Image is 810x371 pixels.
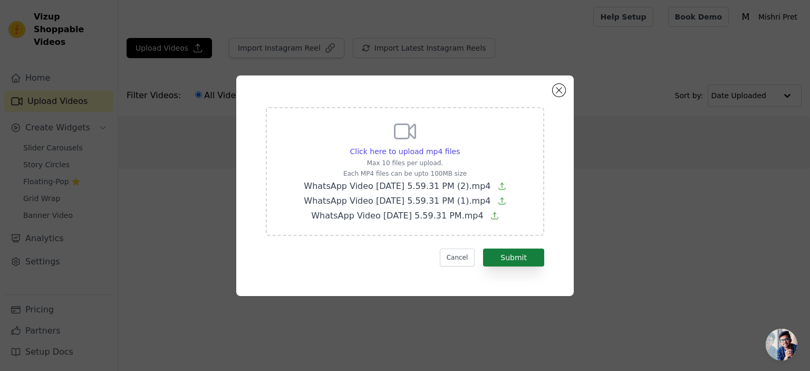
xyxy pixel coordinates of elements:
[766,329,797,360] a: Open chat
[311,211,483,221] span: WhatsApp Video [DATE] 5.59.31 PM.mp4
[304,169,506,178] p: Each MP4 files can be upto 100MB size
[483,249,544,267] button: Submit
[304,196,490,206] span: WhatsApp Video [DATE] 5.59.31 PM (1).mp4
[304,181,490,191] span: WhatsApp Video [DATE] 5.59.31 PM (2).mp4
[553,84,565,97] button: Close modal
[304,159,506,167] p: Max 10 files per upload.
[350,147,460,156] span: Click here to upload mp4 files
[440,249,475,267] button: Cancel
